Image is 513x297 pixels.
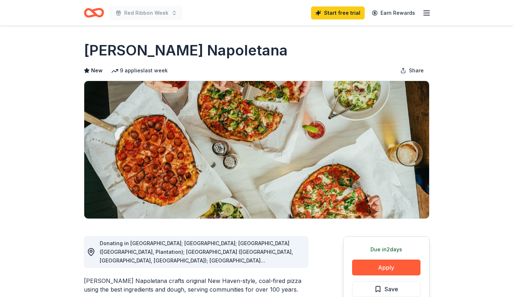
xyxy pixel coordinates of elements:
span: Share [409,66,424,75]
span: Save [384,284,398,294]
div: Due in 2 days [352,245,420,254]
div: 9 applies last week [111,66,168,75]
span: New [91,66,103,75]
button: Red Ribbon Week [110,6,183,20]
button: Save [352,281,420,297]
button: Share [395,63,429,78]
span: Red Ribbon Week [124,9,168,17]
div: [PERSON_NAME] Napoletana crafts original New Haven-style, coal-fired pizza using the best ingredi... [84,276,309,294]
button: Apply [352,260,420,275]
span: Donating in [GEOGRAPHIC_DATA]; [GEOGRAPHIC_DATA]; [GEOGRAPHIC_DATA] ([GEOGRAPHIC_DATA], Plantatio... [100,240,293,289]
h1: [PERSON_NAME] Napoletana [84,40,288,60]
img: Image for Frank Pepe Pizzeria Napoletana [84,81,429,219]
a: Earn Rewards [368,6,419,19]
a: Start free trial [311,6,365,19]
a: Home [84,4,104,21]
